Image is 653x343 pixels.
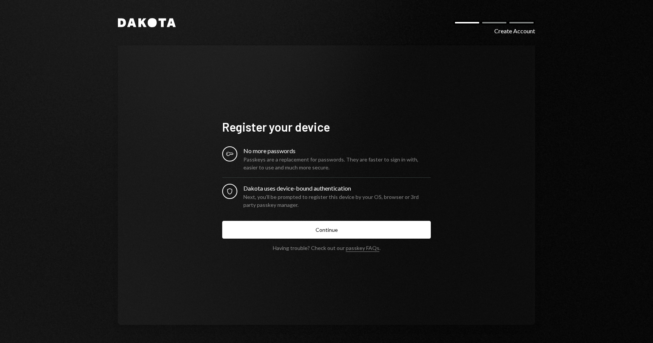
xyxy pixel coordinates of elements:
[273,245,381,251] div: Having trouble? Check out our .
[222,119,431,134] h1: Register your device
[494,26,535,36] div: Create Account
[222,221,431,239] button: Continue
[346,245,379,252] a: passkey FAQs
[243,184,431,193] div: Dakota uses device-bound authentication
[243,155,431,171] div: Passkeys are a replacement for passwords. They are faster to sign in with, easier to use and much...
[243,146,431,155] div: No more passwords
[243,193,431,209] div: Next, you’ll be prompted to register this device by your OS, browser or 3rd party passkey manager.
